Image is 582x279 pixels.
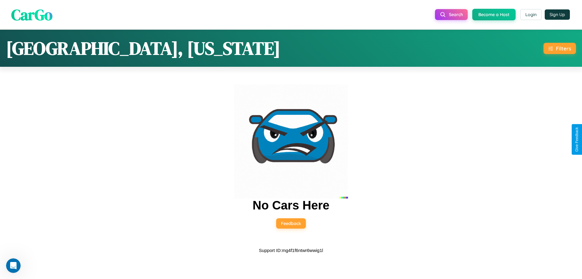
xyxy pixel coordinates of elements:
button: Become a Host [472,9,516,20]
button: Filters [544,43,576,54]
p: Support ID: mg4f1f6ntwr6wwig1l [259,246,323,254]
img: car [234,84,348,199]
div: Give Feedback [575,127,579,152]
button: Feedback [276,218,306,229]
h2: No Cars Here [253,199,329,212]
span: Search [449,12,463,17]
div: Filters [556,45,571,52]
iframe: Intercom live chat [6,258,21,273]
button: Search [435,9,468,20]
button: Sign Up [545,9,570,20]
button: Login [520,9,542,20]
span: CarGo [11,4,52,25]
h1: [GEOGRAPHIC_DATA], [US_STATE] [6,36,280,61]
